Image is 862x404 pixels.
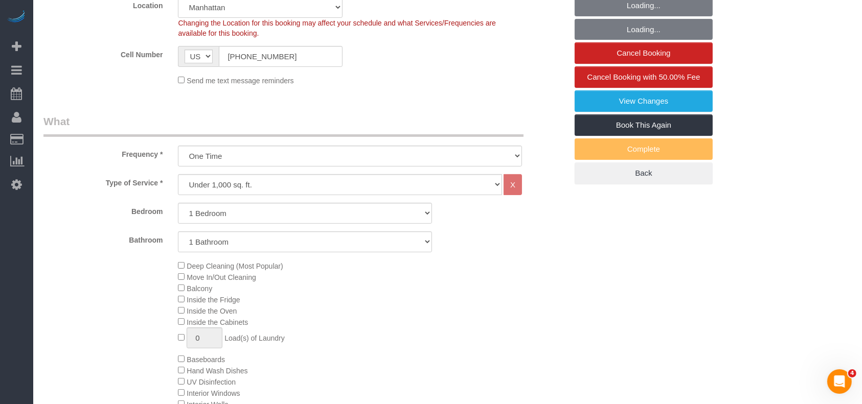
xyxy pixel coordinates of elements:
[827,369,852,394] iframe: Intercom live chat
[575,162,713,184] a: Back
[6,10,27,25] img: Automaid Logo
[187,367,247,375] span: Hand Wash Dishes
[575,66,713,88] a: Cancel Booking with 50.00% Fee
[575,42,713,64] a: Cancel Booking
[219,46,342,67] input: Cell Number
[187,273,256,281] span: Move In/Out Cleaning
[36,231,170,245] label: Bathroom
[36,46,170,60] label: Cell Number
[36,174,170,188] label: Type of Service *
[187,296,240,304] span: Inside the Fridge
[187,307,237,315] span: Inside the Oven
[36,146,170,159] label: Frequency *
[224,334,285,342] span: Load(s) of Laundry
[187,318,248,326] span: Inside the Cabinets
[187,389,240,397] span: Interior Windows
[587,73,700,81] span: Cancel Booking with 50.00% Fee
[187,262,283,270] span: Deep Cleaning (Most Popular)
[575,114,713,136] a: Book This Again
[43,114,524,137] legend: What
[575,90,713,112] a: View Changes
[36,203,170,217] label: Bedroom
[187,355,225,364] span: Baseboards
[187,378,236,386] span: UV Disinfection
[187,284,212,293] span: Balcony
[187,77,293,85] span: Send me text message reminders
[848,369,856,377] span: 4
[178,19,496,37] span: Changing the Location for this booking may affect your schedule and what Services/Frequencies are...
